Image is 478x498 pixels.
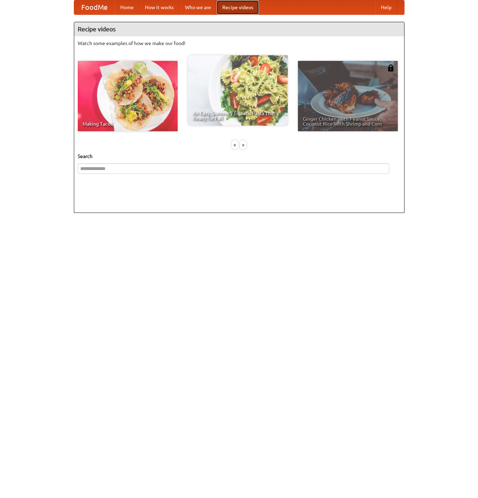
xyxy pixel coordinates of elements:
a: FoodMe [74,0,115,14]
div: » [240,140,246,149]
a: Who we are [179,0,217,14]
h4: Recipe videos [74,22,404,36]
span: Making Tacos [83,121,173,126]
img: 483408.png [387,64,394,71]
a: Making Tacos [78,61,178,131]
span: An Easy, Summery Tomato Pasta That's Ready for Fall [193,111,283,121]
div: « [232,140,238,149]
a: Help [375,0,397,14]
a: How it works [139,0,179,14]
a: Recipe videos [217,0,259,14]
a: An Easy, Summery Tomato Pasta That's Ready for Fall [188,55,288,126]
p: Watch some examples of how we make our food! [78,40,401,47]
a: Home [115,0,139,14]
h5: Search [78,153,401,160]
